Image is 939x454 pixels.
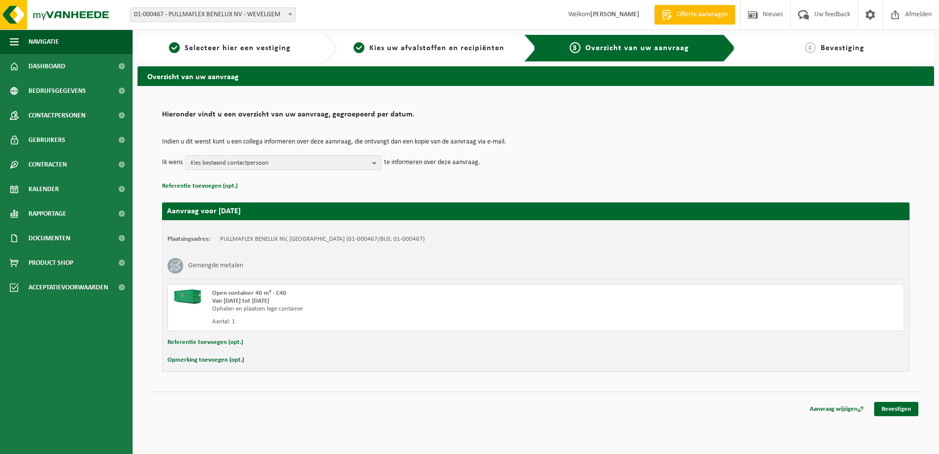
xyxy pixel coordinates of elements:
[130,7,296,22] span: 01-000467 - PULLMAFLEX BENELUX NV - WEVELGEM
[212,305,575,313] div: Ophalen en plaatsen lege container
[191,156,368,170] span: Kies bestaand contactpersoon
[167,236,210,242] strong: Plaatsingsadres:
[173,289,202,304] img: HK-XC-40-GN-00.png
[185,44,291,52] span: Selecteer hier een vestiging
[28,177,59,201] span: Kalender
[167,336,243,349] button: Referentie toevoegen (opt.)
[28,128,65,152] span: Gebruikers
[874,402,918,416] a: Bevestigen
[212,298,269,304] strong: Van [DATE] tot [DATE]
[369,44,504,52] span: Kies uw afvalstoffen en recipiënten
[142,42,317,54] a: 1Selecteer hier een vestiging
[162,155,183,170] p: Ik wens
[28,152,67,177] span: Contracten
[28,275,108,300] span: Acceptatievoorwaarden
[585,44,689,52] span: Overzicht van uw aanvraag
[130,8,295,22] span: 01-000467 - PULLMAFLEX BENELUX NV - WEVELGEM
[28,103,85,128] span: Contactpersonen
[805,42,816,53] span: 4
[162,111,910,124] h2: Hieronder vindt u een overzicht van uw aanvraag, gegroepeerd per datum.
[212,318,575,326] div: Aantal: 1
[570,42,580,53] span: 3
[169,42,180,53] span: 1
[162,139,910,145] p: Indien u dit wenst kunt u een collega informeren over deze aanvraag, die ontvangt dan een kopie v...
[167,207,241,215] strong: Aanvraag voor [DATE]
[220,235,425,243] td: PULLMAFLEX BENELUX NV, [GEOGRAPHIC_DATA] (01-000467/BUS, 01-000467)
[167,354,244,367] button: Opmerking toevoegen (opt.)
[590,11,639,18] strong: [PERSON_NAME]
[384,155,480,170] p: te informeren over deze aanvraag.
[674,10,730,20] span: Offerte aanvragen
[654,5,735,25] a: Offerte aanvragen
[28,54,65,79] span: Dashboard
[138,66,934,85] h2: Overzicht van uw aanvraag
[354,42,364,53] span: 2
[342,42,517,54] a: 2Kies uw afvalstoffen en recipiënten
[28,79,86,103] span: Bedrijfsgegevens
[28,201,66,226] span: Rapportage
[212,290,286,296] span: Open container 40 m³ - C40
[162,180,238,193] button: Referentie toevoegen (opt.)
[802,402,871,416] a: Aanvraag wijzigen
[28,226,70,251] span: Documenten
[821,44,864,52] span: Bevestiging
[185,155,382,170] button: Kies bestaand contactpersoon
[188,258,243,274] h3: Gemengde metalen
[28,251,73,275] span: Product Shop
[28,29,59,54] span: Navigatie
